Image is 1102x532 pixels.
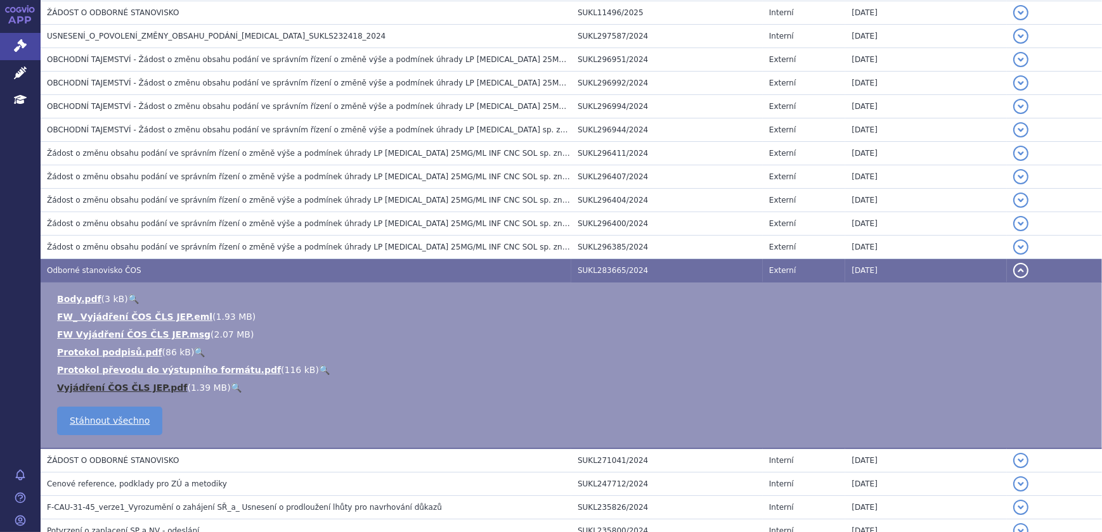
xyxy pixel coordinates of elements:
button: detail [1013,5,1028,20]
td: SUKL296385/2024 [571,236,763,259]
button: detail [1013,453,1028,468]
button: detail [1013,122,1028,137]
span: Interní [769,456,794,465]
td: SUKL235826/2024 [571,496,763,519]
td: SUKL296411/2024 [571,142,763,165]
span: OBCHODNÍ TAJEMSTVÍ - Žádost o změnu obsahu podání ve správním řízení o změně výše a podmínek úhra... [47,55,794,64]
button: detail [1013,169,1028,184]
span: Odborné stanovisko ČOS [47,266,141,275]
td: [DATE] [845,95,1007,118]
span: 2.07 MB [214,329,250,339]
button: detail [1013,500,1028,515]
button: detail [1013,75,1028,91]
td: [DATE] [845,189,1007,212]
a: Protokol převodu do výstupního formátu.pdf [57,365,281,375]
button: detail [1013,216,1028,231]
span: Interní [769,8,794,17]
td: [DATE] [845,118,1007,142]
td: SUKL296400/2024 [571,212,763,236]
button: detail [1013,52,1028,67]
li: ( ) [57,364,1089,376]
a: Vyjádření ČOS ČLS JEP.pdf [57,383,187,393]
span: USNESENÍ_O_POVOLENÍ_ZMĚNY_OBSAHU_PODÁNÍ_KEYTRUDA_SUKLS232418_2024 [47,32,386,41]
li: ( ) [57,293,1089,305]
span: 3 kB [105,294,124,304]
a: FW_ Vyjádření ČOS ČLS JEP.eml [57,312,212,322]
span: Interní [769,32,794,41]
td: [DATE] [845,48,1007,72]
button: detail [1013,476,1028,491]
li: ( ) [57,310,1089,323]
span: Interní [769,479,794,488]
td: [DATE] [845,212,1007,236]
button: detail [1013,263,1028,278]
li: ( ) [57,346,1089,358]
td: SUKL271041/2024 [571,448,763,472]
td: [DATE] [845,165,1007,189]
td: [DATE] [845,25,1007,48]
td: SUKL11496/2025 [571,1,763,25]
td: [DATE] [845,472,1007,496]
button: detail [1013,99,1028,114]
td: [DATE] [845,142,1007,165]
span: Externí [769,55,796,64]
button: detail [1013,239,1028,255]
span: Žádost o změnu obsahu podání ve správním řízení o změně výše a podmínek úhrady LP Keytruda 25MG/M... [47,172,702,181]
span: Externí [769,219,796,228]
span: OBCHODNÍ TAJEMSTVÍ - Žádost o změnu obsahu podání ve správním řízení o změně výše a podmínek úhra... [47,125,704,134]
td: SUKL296994/2024 [571,95,763,118]
a: 🔍 [194,347,205,357]
span: 86 kB [165,347,191,357]
a: 🔍 [231,383,242,393]
span: Externí [769,196,796,205]
td: [DATE] [845,496,1007,519]
td: SUKL296944/2024 [571,118,763,142]
td: [DATE] [845,236,1007,259]
td: SUKL297587/2024 [571,25,763,48]
span: OBCHODNÍ TAJEMSTVÍ - Žádost o změnu obsahu podání ve správním řízení o změně výše a podmínek úhra... [47,102,791,111]
a: Protokol podpisů.pdf [57,347,162,357]
span: Cenové reference, podklady pro ZÚ a metodiky [47,479,227,488]
td: SUKL247712/2024 [571,472,763,496]
span: Externí [769,172,796,181]
span: Interní [769,503,794,512]
a: 🔍 [128,294,139,304]
span: Externí [769,79,796,87]
a: Stáhnout všechno [57,407,162,435]
span: 1.39 MB [191,383,227,393]
a: Body.pdf [57,294,101,304]
span: ŽÁDOST O ODBORNÉ STANOVISKO [47,8,179,17]
span: F-CAU-31-45_verze1_Vyrozumění o zahájení SŘ_a_ Usnesení o prodloužení lhůty pro navrhování důkazů [47,503,442,512]
td: SUKL296951/2024 [571,48,763,72]
a: 🔍 [319,365,330,375]
span: Externí [769,243,796,251]
span: Žádost o změnu obsahu podání ve správním řízení o změně výše a podmínek úhrady LP Keytruda 25MG/M... [47,149,671,158]
button: detail [1013,193,1028,208]
span: Externí [769,102,796,111]
td: SUKL283665/2024 [571,259,763,282]
span: Externí [769,125,796,134]
button: detail [1013,28,1028,44]
span: ŽÁDOST O ODBORNÉ STANOVISKO [47,456,179,465]
span: Žádost o změnu obsahu podání ve správním řízení o změně výše a podmínek úhrady LP Keytruda 25MG/M... [47,219,702,228]
td: [DATE] [845,1,1007,25]
td: [DATE] [845,448,1007,472]
li: ( ) [57,328,1089,341]
td: [DATE] [845,72,1007,95]
li: ( ) [57,381,1089,394]
a: FW Vyjádření ČOS ČLS JEP.msg [57,329,211,339]
td: [DATE] [845,259,1007,282]
span: Externí [769,266,796,275]
span: Žádost o změnu obsahu podání ve správním řízení o změně výše a podmínek úhrady LP Keytruda 25MG/M... [47,243,702,251]
span: 1.93 MB [216,312,252,322]
span: Externí [769,149,796,158]
span: 116 kB [285,365,316,375]
td: SUKL296404/2024 [571,189,763,212]
button: detail [1013,146,1028,161]
span: OBCHODNÍ TAJEMSTVÍ - Žádost o změnu obsahu podání ve správním řízení o změně výše a podmínek úhra... [47,79,794,87]
span: Žádost o změnu obsahu podání ve správním řízení o změně výše a podmínek úhrady LP Keytruda 25MG/M... [47,196,702,205]
td: SUKL296407/2024 [571,165,763,189]
td: SUKL296992/2024 [571,72,763,95]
